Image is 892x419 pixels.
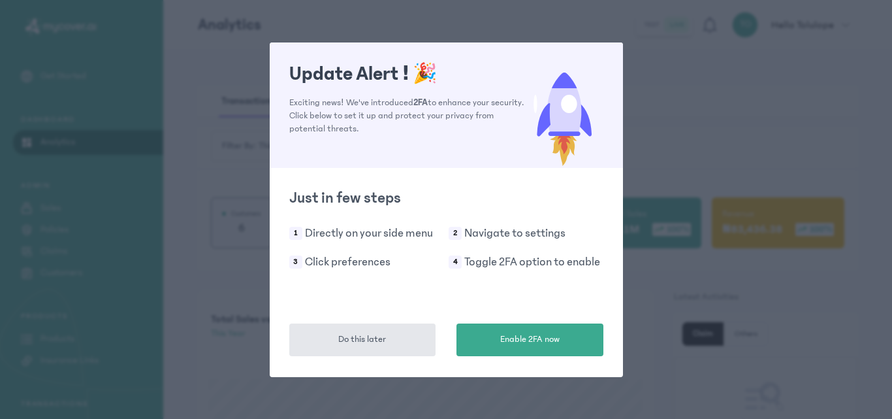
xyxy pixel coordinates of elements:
[449,256,462,269] span: 4
[289,256,302,269] span: 3
[464,224,565,243] p: Navigate to settings
[305,224,433,243] p: Directly on your side menu
[449,227,462,240] span: 2
[413,63,437,85] span: 🎉
[338,333,386,346] span: Do this later
[289,188,603,209] h2: Just in few steps
[464,253,600,271] p: Toggle 2FA option to enable
[289,96,525,135] p: Exciting news! We've introduced to enhance your security. Click below to set it up and protect yo...
[289,324,436,356] button: Do this later
[413,97,428,108] span: 2FA
[305,253,390,271] p: Click preferences
[456,324,603,356] button: Enable 2FA now
[289,62,525,86] h1: Update Alert !
[500,333,560,346] span: Enable 2FA now
[289,227,302,240] span: 1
